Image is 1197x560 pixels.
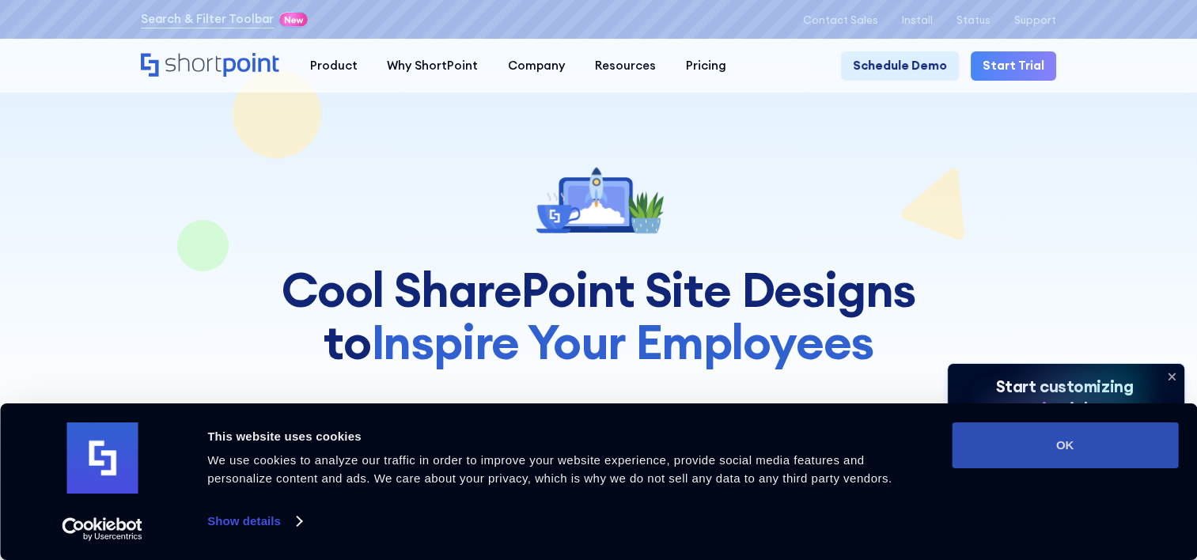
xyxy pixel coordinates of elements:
div: Why ShortPoint [387,57,478,75]
a: Usercentrics Cookiebot - opens in a new window [33,517,172,541]
a: Company [493,51,580,81]
a: Resources [580,51,671,81]
a: Schedule Demo [841,51,959,81]
h1: Cool SharePoint Site Designs to [262,263,935,369]
a: Pricing [671,51,741,81]
span: We use cookies to analyze our traffic in order to improve your website experience, provide social... [207,453,892,485]
button: OK [952,422,1178,468]
a: Contact Sales [802,14,877,26]
a: Status [956,14,991,26]
div: Resources [595,57,656,75]
a: Support [1014,14,1056,26]
a: Search & Filter Toolbar [141,10,275,28]
a: Home [141,53,280,78]
div: This website uses cookies [207,427,916,446]
a: Install [902,14,933,26]
img: logo [66,422,138,494]
a: Product [295,51,373,81]
a: Why ShortPoint [372,51,493,81]
div: Pricing [686,57,726,75]
div: Company [508,57,565,75]
div: Product [309,57,357,75]
a: Show details [207,509,301,533]
span: Inspire Your Employees [371,311,873,372]
a: Start Trial [971,51,1056,81]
